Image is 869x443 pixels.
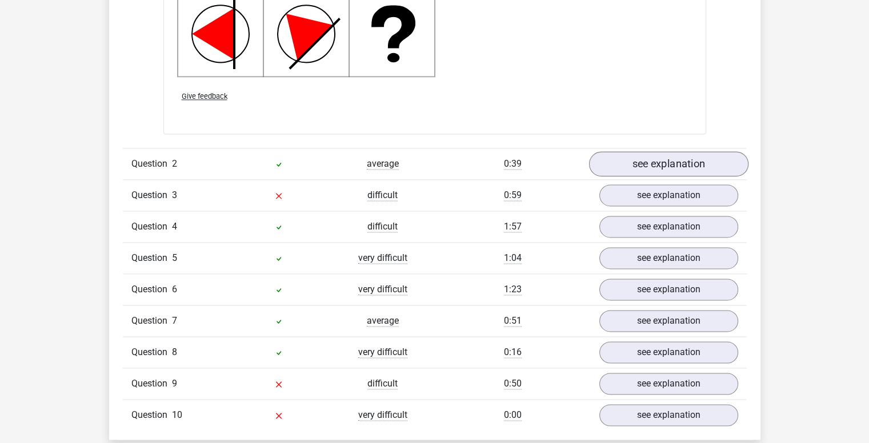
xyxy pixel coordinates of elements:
[172,190,177,200] span: 3
[599,310,738,332] a: see explanation
[172,378,177,389] span: 9
[131,251,172,265] span: Question
[131,188,172,202] span: Question
[131,345,172,359] span: Question
[172,409,182,420] span: 10
[131,377,172,390] span: Question
[367,221,398,232] span: difficult
[588,151,748,176] a: see explanation
[131,283,172,296] span: Question
[131,157,172,171] span: Question
[599,341,738,363] a: see explanation
[131,314,172,328] span: Question
[367,190,398,201] span: difficult
[504,409,522,421] span: 0:00
[599,216,738,237] a: see explanation
[599,184,738,206] a: see explanation
[367,315,399,327] span: average
[172,284,177,295] span: 6
[172,158,177,169] span: 2
[172,221,177,232] span: 4
[358,252,407,264] span: very difficult
[182,92,227,100] span: Give feedback
[172,315,177,326] span: 7
[358,284,407,295] span: very difficult
[367,378,398,389] span: difficult
[172,347,177,357] span: 8
[367,158,399,170] span: average
[504,347,522,358] span: 0:16
[504,315,522,327] span: 0:51
[172,252,177,263] span: 5
[131,220,172,233] span: Question
[504,284,522,295] span: 1:23
[504,221,522,232] span: 1:57
[131,408,172,422] span: Question
[599,373,738,394] a: see explanation
[358,347,407,358] span: very difficult
[599,279,738,300] a: see explanation
[504,378,522,389] span: 0:50
[599,247,738,269] a: see explanation
[599,404,738,426] a: see explanation
[504,252,522,264] span: 1:04
[504,158,522,170] span: 0:39
[504,190,522,201] span: 0:59
[358,409,407,421] span: very difficult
